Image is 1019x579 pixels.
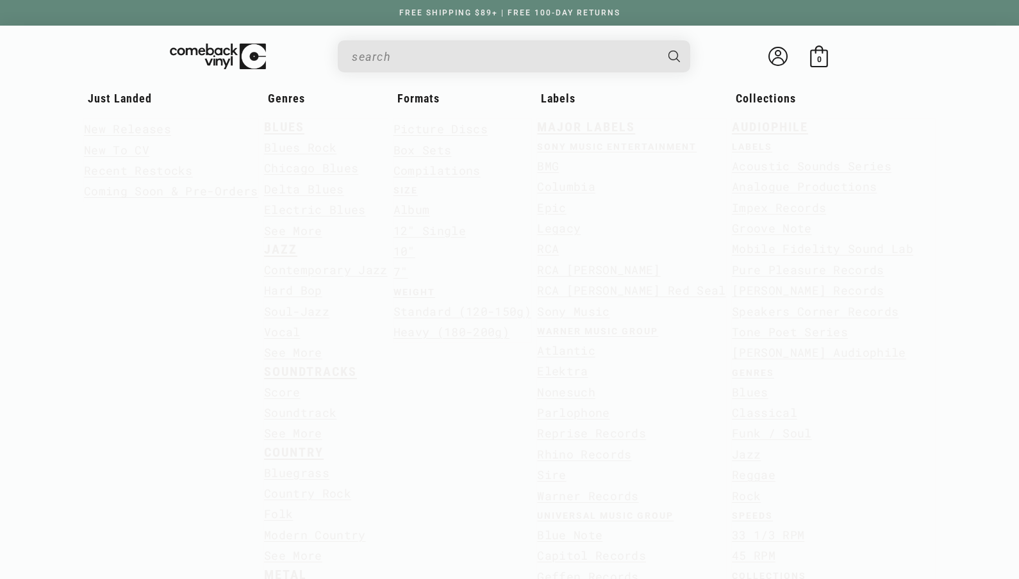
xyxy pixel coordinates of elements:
[732,525,804,545] a: 33 1/3 RPM
[268,92,305,105] span: Genres
[84,181,258,201] a: Coming Soon & Pre-Orders
[658,40,692,72] button: Search
[264,179,344,199] a: Delta Blues
[264,280,322,300] a: Hard Bop
[537,464,566,485] a: Sire
[732,156,891,176] a: Acoustic Sounds Series
[537,444,631,464] a: Rhino Records
[537,238,559,259] a: RCA
[394,261,408,282] a: 7"
[84,160,193,181] a: Recent Restocks
[537,301,609,322] a: Sony Music
[264,120,304,135] a: BLUES
[732,120,808,135] a: AUDIOPHILE
[732,402,797,423] a: Classical
[264,342,322,363] a: See More
[394,322,509,342] a: Heavy (180-200g)
[88,92,152,105] span: Just Landed
[397,92,440,105] span: Formats
[732,280,884,300] a: [PERSON_NAME] Records
[338,40,690,72] div: Search
[264,259,387,280] a: Contemporary Jazz
[264,364,357,379] a: SOUNDTRACKS
[537,402,609,423] a: Parlophone
[394,199,430,220] a: Album
[84,140,149,160] a: New To CV
[264,220,322,241] a: See More
[732,259,884,280] a: Pure Pleasure Records
[394,140,452,160] a: Box Sets
[537,340,595,361] a: Atlantic
[264,137,336,158] a: Blues Rock
[394,220,466,241] a: 12" Single
[537,485,638,506] a: Warner Records
[732,218,812,238] a: Groove Note
[732,382,768,402] a: Blues
[537,156,559,176] a: BMG
[352,44,656,70] input: search
[264,462,329,483] a: Bluegrass
[537,525,602,545] a: Blue Note
[736,92,796,105] span: Collections
[264,382,301,402] a: Score
[394,301,531,322] a: Standard (120-150g)
[264,242,297,257] a: JAZZ
[732,444,761,464] a: Jazz
[264,525,365,545] a: Modern Country
[537,361,588,381] a: Elektra
[394,118,488,139] a: Picture Discs
[264,402,336,423] a: Soundtrack
[732,545,775,566] a: 45 RPM
[732,238,913,259] a: Mobile Fidelity Sound Lab
[264,301,329,322] a: Soul-Jazz
[394,241,415,261] a: 10"
[537,218,581,238] a: Legacy
[537,259,660,280] a: RCA [PERSON_NAME]
[732,423,812,443] a: Funk / Soul
[264,199,365,220] a: Electric Blues
[264,445,324,460] a: COUNTRY
[817,54,822,64] span: 0
[264,503,293,524] a: Folk
[537,382,595,402] a: Nonesuch
[264,158,358,178] a: Chicago Blues
[732,464,775,485] a: Reggae
[537,197,566,218] a: Epic
[264,423,322,443] a: See More
[537,423,646,443] a: Reprise Records
[264,322,301,342] a: Vocal
[84,118,171,139] a: New Releases
[394,160,481,181] a: Compilations
[732,322,848,342] a: Tone Poet Series
[732,301,899,322] a: Speakers Corner Records
[541,92,576,105] span: Labels
[732,176,877,197] a: Analogue Productions
[537,545,646,566] a: Capitol Records
[732,485,761,506] a: Rock
[264,545,322,566] a: See More
[732,342,906,363] a: [PERSON_NAME] Audiophile
[386,8,633,17] a: FREE SHIPPING $89+ | FREE 100-DAY RETURNS
[732,197,826,218] a: Impex Records
[537,280,725,300] a: RCA [PERSON_NAME] Red Seal
[537,176,595,197] a: Columbia
[264,483,351,503] a: Country Rock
